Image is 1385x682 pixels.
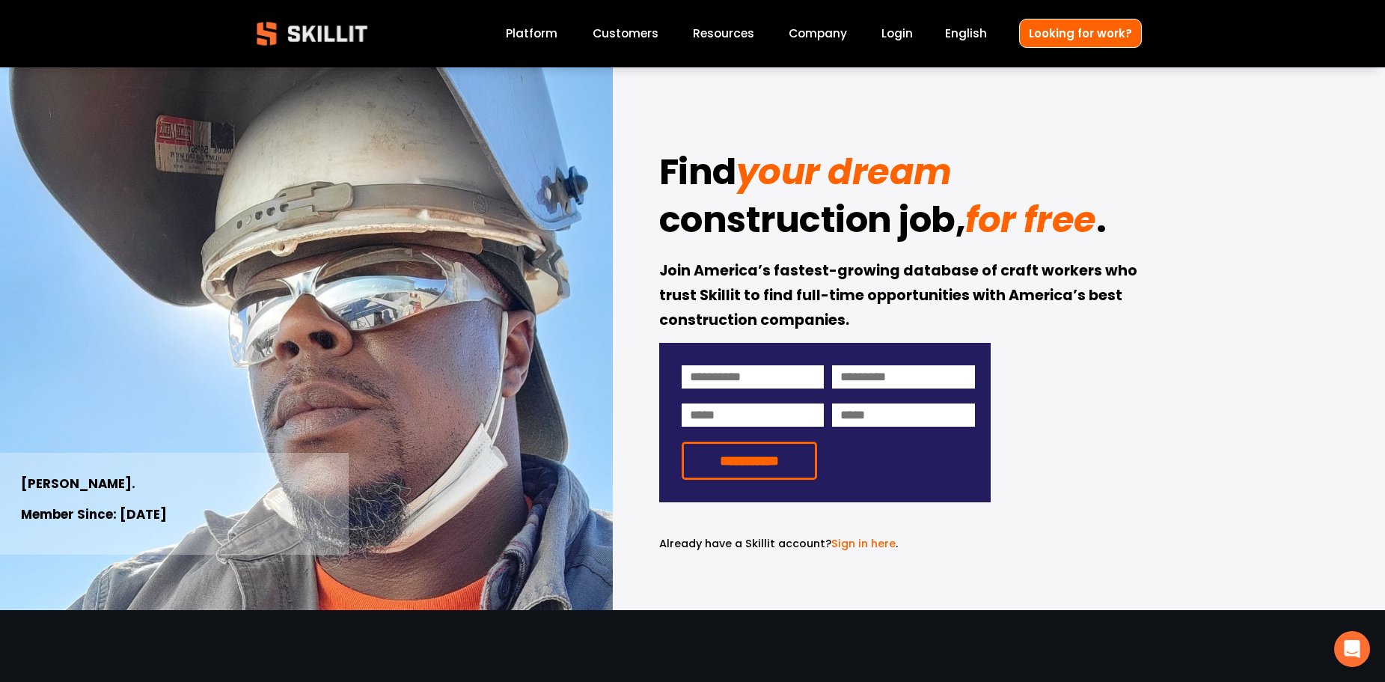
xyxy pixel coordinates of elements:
[1096,192,1107,254] strong: .
[21,505,167,526] strong: Member Since: [DATE]
[244,11,380,56] img: Skillit
[659,536,831,551] span: Already have a Skillit account?
[1019,19,1142,48] a: Looking for work?
[1334,631,1370,667] div: Open Intercom Messenger
[945,25,987,42] span: English
[831,536,896,551] a: Sign in here
[593,24,658,44] a: Customers
[659,144,736,206] strong: Find
[659,192,966,254] strong: construction job,
[506,24,557,44] a: Platform
[693,24,754,44] a: folder dropdown
[659,260,1140,333] strong: Join America’s fastest-growing database of craft workers who trust Skillit to find full-time oppo...
[659,535,991,552] p: .
[789,24,847,44] a: Company
[693,25,754,42] span: Resources
[965,195,1095,245] em: for free
[881,24,913,44] a: Login
[21,474,135,496] strong: [PERSON_NAME].
[945,24,987,44] div: language picker
[736,147,952,197] em: your dream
